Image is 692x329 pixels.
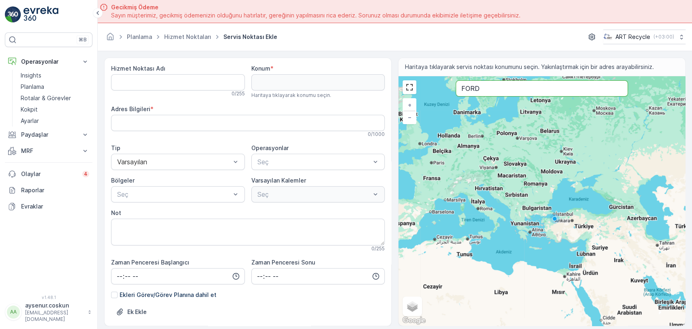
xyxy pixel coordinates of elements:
label: Konum [251,65,270,72]
label: Hizmet Noktası Adı [111,65,165,72]
p: Evraklar [21,202,89,211]
p: Seç [257,157,371,167]
a: Planlama [17,81,92,92]
span: − [408,114,412,120]
button: Dosya Yükle [111,305,152,318]
label: Operasyonlar [251,144,289,151]
p: Ekleri Görev/Görev Planına dahil et [120,291,216,299]
a: Planlama [127,33,152,40]
p: Ek Ekle [127,308,147,316]
p: ( +03:00 ) [653,34,674,40]
label: Zaman Penceresi Sonu [251,259,315,266]
p: 0 / 255 [371,245,385,252]
a: Insights [17,70,92,81]
a: Yakınlaştır [403,99,416,111]
p: Ayarlar [21,117,39,125]
p: Planlama [21,83,44,91]
p: Olaylar [21,170,77,178]
label: Adres Bilgileri [111,105,150,112]
div: AA [7,305,20,318]
label: Zaman Penceresi Başlangıcı [111,259,189,266]
a: Uzaklaştır [403,111,416,123]
span: Gecikmiş Ödeme [111,3,521,11]
p: 0 / 255 [231,90,245,97]
a: Rotalar & Görevler [17,92,92,104]
label: Not [111,209,121,216]
p: Kokpit [21,105,38,114]
span: + [408,101,411,108]
label: Varsayılan Kalemler [251,177,306,184]
p: Seç [117,189,231,199]
label: Bölgeler [111,177,135,184]
input: Adrese göre ara [456,80,628,97]
a: Ayarlar [17,115,92,127]
label: Tip [111,144,120,151]
a: Bu bölgeyi Google Haritalar'da açın (yeni pencerede açılır) [401,315,427,326]
p: aysenur.coskun [25,301,84,310]
img: logo [5,6,21,23]
p: MRF [21,147,76,155]
a: Layers [403,297,421,315]
span: Servis Noktası Ekle [222,33,279,41]
a: Hizmet Noktaları [164,33,211,40]
p: Paydaşlar [21,131,76,139]
span: Haritaya tıklayarak servis noktası konumunu seçin. Yakınlaştırmak için bir adres arayabilirsiniz. [405,63,654,71]
button: Paydaşlar [5,127,92,143]
button: AAaysenur.coskun[EMAIL_ADDRESS][DOMAIN_NAME] [5,301,92,323]
p: Operasyonlar [21,58,76,66]
p: 0 / 1000 [368,131,385,138]
p: Raporlar [21,186,89,194]
p: ART Recycle [615,33,650,41]
a: View Fullscreen [403,81,416,93]
p: 4 [84,171,88,177]
p: Rotalar & Görevler [21,94,71,102]
a: Olaylar4 [5,166,92,182]
span: Haritaya tıklayarak konumu seçin. [251,92,331,99]
button: ART Recycle(+03:00) [603,30,686,44]
a: Evraklar [5,198,92,215]
p: ⌘B [79,37,87,43]
span: v 1.48.1 [5,295,92,300]
img: image_23.png [603,32,612,41]
button: MRF [5,143,92,159]
img: logo_light-DOdMpM7g.png [24,6,58,23]
a: Kokpit [17,104,92,115]
a: Ana Sayfa [106,35,115,42]
span: Sayın müşterimiz, gecikmiş ödemenizin olduğunu hatırlatır, gereğinin yapılmasını rica ederiz. Sor... [111,11,521,19]
p: Insights [21,71,41,80]
p: [EMAIL_ADDRESS][DOMAIN_NAME] [25,310,84,323]
a: Raporlar [5,182,92,198]
img: Google [401,315,427,326]
button: Operasyonlar [5,54,92,70]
